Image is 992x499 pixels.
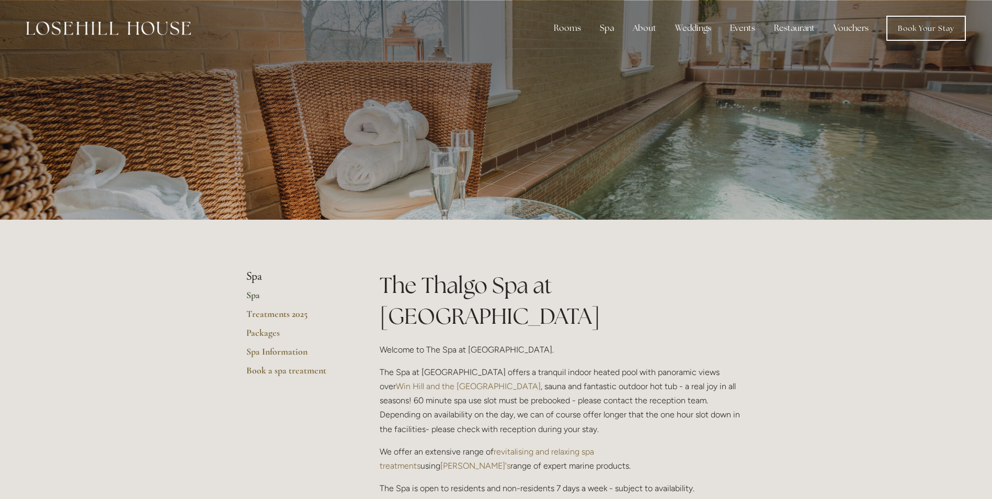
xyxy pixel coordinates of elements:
[380,343,746,357] p: Welcome to The Spa at [GEOGRAPHIC_DATA].
[380,270,746,332] h1: The Thalgo Spa at [GEOGRAPHIC_DATA]
[246,327,346,346] a: Packages
[246,289,346,308] a: Spa
[825,18,877,39] a: Vouchers
[246,270,346,283] li: Spa
[545,18,589,39] div: Rooms
[246,365,346,383] a: Book a spa treatment
[624,18,665,39] div: About
[440,461,510,471] a: [PERSON_NAME]'s
[246,308,346,327] a: Treatments 2025
[380,481,746,495] p: The Spa is open to residents and non-residents 7 days a week - subject to availability.
[886,16,966,41] a: Book Your Stay
[380,365,746,436] p: The Spa at [GEOGRAPHIC_DATA] offers a tranquil indoor heated pool with panoramic views over , sau...
[380,445,746,473] p: We offer an extensive range of using range of expert marine products.
[667,18,720,39] div: Weddings
[722,18,763,39] div: Events
[396,381,541,391] a: Win Hill and the [GEOGRAPHIC_DATA]
[246,346,346,365] a: Spa Information
[766,18,823,39] div: Restaurant
[26,21,191,35] img: Losehill House
[591,18,622,39] div: Spa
